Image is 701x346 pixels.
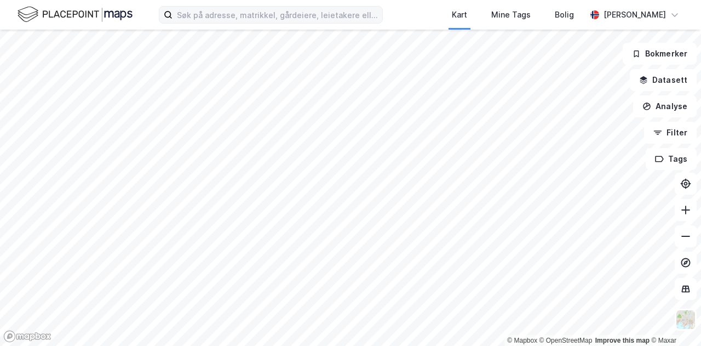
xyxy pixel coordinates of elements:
[452,8,467,21] div: Kart
[18,5,133,24] img: logo.f888ab2527a4732fd821a326f86c7f29.svg
[595,337,650,344] a: Improve this map
[633,95,697,117] button: Analyse
[539,337,593,344] a: OpenStreetMap
[630,69,697,91] button: Datasett
[623,43,697,65] button: Bokmerker
[646,293,701,346] iframe: Chat Widget
[646,148,697,170] button: Tags
[3,330,51,343] a: Mapbox homepage
[644,122,697,144] button: Filter
[491,8,531,21] div: Mine Tags
[555,8,574,21] div: Bolig
[646,293,701,346] div: Kontrollprogram for chat
[173,7,382,23] input: Søk på adresse, matrikkel, gårdeiere, leietakere eller personer
[604,8,666,21] div: [PERSON_NAME]
[507,337,537,344] a: Mapbox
